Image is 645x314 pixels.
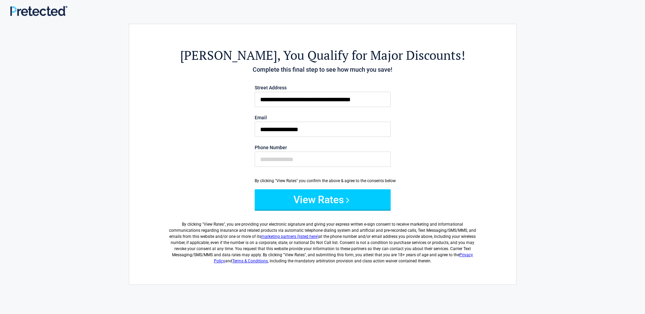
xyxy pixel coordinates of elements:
[232,259,268,263] a: Terms & Conditions
[10,6,67,16] img: Main Logo
[255,189,391,210] button: View Rates
[167,216,479,264] label: By clicking " ", you are providing your electronic signature and giving your express written e-si...
[261,234,319,239] a: marketing partners (listed here)
[204,222,224,227] span: View Rates
[255,145,391,150] label: Phone Number
[255,85,391,90] label: Street Address
[167,65,479,74] h4: Complete this final step to see how much you save!
[180,47,277,64] span: [PERSON_NAME]
[255,178,391,184] div: By clicking "View Rates" you confirm the above & agree to the consents below
[255,115,391,120] label: Email
[167,47,479,64] h2: , You Qualify for Major Discounts!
